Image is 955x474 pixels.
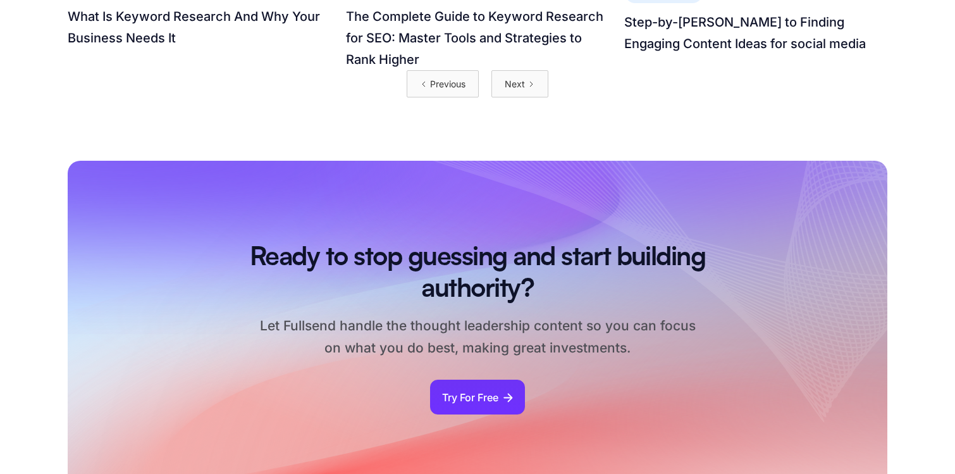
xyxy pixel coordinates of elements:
[346,6,609,70] a: The Complete Guide to Keyword Research for SEO: Master Tools and Strategies to Rank Higher
[491,70,548,98] a: Next Page
[68,6,331,49] a: What Is Keyword Research And Why Your Business Needs It
[256,315,699,359] p: Let Fullsend handle the thought leadership content so you can focus on what you do best, making g...
[407,70,479,98] a: Previous Page
[225,242,730,304] h2: Ready to stop guessing and start building authority?
[505,77,525,92] div: Next
[68,70,887,98] div: List
[430,380,525,415] a: Try For Free
[442,389,498,406] div: Try For Free
[430,77,465,92] div: Previous
[624,11,887,54] a: Step-by-[PERSON_NAME] to Finding Engaging Content Ideas for social media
